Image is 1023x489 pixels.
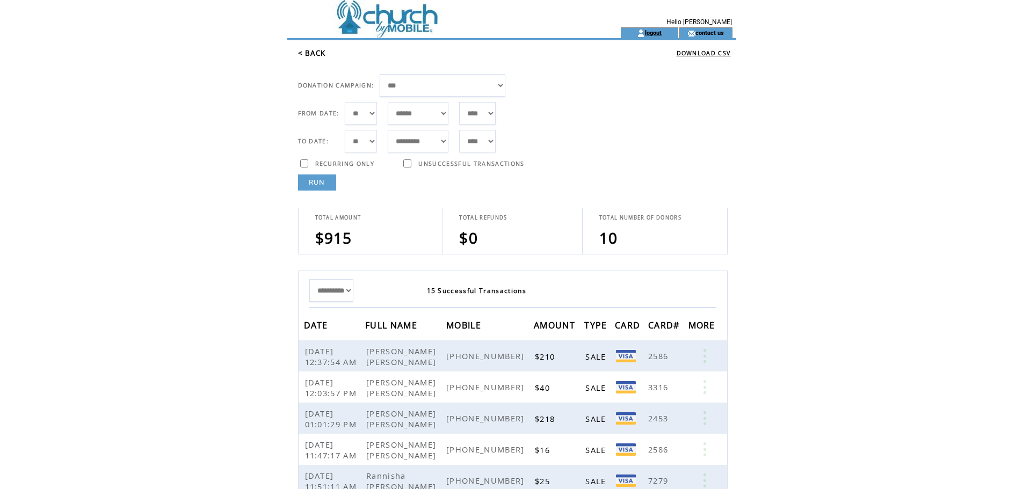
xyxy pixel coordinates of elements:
[304,317,331,337] span: DATE
[616,381,636,393] img: Visa
[666,18,732,26] span: Hello [PERSON_NAME]
[599,228,618,248] span: 10
[446,351,527,361] span: [PHONE_NUMBER]
[446,475,527,486] span: [PHONE_NUMBER]
[585,382,608,393] span: SALE
[535,382,553,393] span: $40
[585,351,608,362] span: SALE
[366,408,439,429] span: [PERSON_NAME] [PERSON_NAME]
[695,29,724,36] a: contact us
[418,160,524,167] span: UNSUCCESSFUL TRANSACTIONS
[535,413,557,424] span: $218
[616,475,636,487] img: Visa
[648,322,683,328] a: CARD#
[305,439,360,461] span: [DATE] 11:47:17 AM
[637,29,645,38] img: account_icon.gif
[304,322,331,328] a: DATE
[446,322,484,328] a: MOBILE
[298,82,374,89] span: DONATION CAMPAIGN:
[615,317,643,337] span: CARD
[585,413,608,424] span: SALE
[366,346,439,367] span: [PERSON_NAME] [PERSON_NAME]
[648,351,671,361] span: 2586
[534,317,578,337] span: AMOUNT
[305,408,360,429] span: [DATE] 01:01:29 PM
[599,214,681,221] span: TOTAL NUMBER OF DONORS
[585,444,608,455] span: SALE
[535,476,553,486] span: $25
[616,350,636,362] img: Visa
[645,29,662,36] a: logout
[315,160,375,167] span: RECURRING ONLY
[648,444,671,455] span: 2586
[615,322,643,328] a: CARD
[648,317,683,337] span: CARD#
[585,476,608,486] span: SALE
[616,443,636,456] img: Visa
[535,351,557,362] span: $210
[298,174,336,191] a: RUN
[459,228,478,248] span: $0
[446,444,527,455] span: [PHONE_NUMBER]
[366,377,439,398] span: [PERSON_NAME] [PERSON_NAME]
[584,317,610,337] span: TYPE
[687,29,695,38] img: contact_us_icon.gif
[315,228,352,248] span: $915
[535,444,553,455] span: $16
[298,137,329,145] span: TO DATE:
[459,214,507,221] span: TOTAL REFUNDS
[648,475,671,486] span: 7279
[305,377,360,398] span: [DATE] 12:03:57 PM
[446,317,484,337] span: MOBILE
[648,413,671,424] span: 2453
[534,322,578,328] a: AMOUNT
[584,322,610,328] a: TYPE
[365,322,420,328] a: FULL NAME
[366,439,439,461] span: [PERSON_NAME] [PERSON_NAME]
[315,214,361,221] span: TOTAL AMOUNT
[298,110,339,117] span: FROM DATE:
[677,49,731,57] a: DOWNLOAD CSV
[365,317,420,337] span: FULL NAME
[298,48,326,58] a: < BACK
[305,346,360,367] span: [DATE] 12:37:54 AM
[446,413,527,424] span: [PHONE_NUMBER]
[446,382,527,392] span: [PHONE_NUMBER]
[427,286,527,295] span: 15 Successful Transactions
[616,412,636,425] img: Visa
[648,382,671,392] span: 3316
[688,317,718,337] span: MORE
